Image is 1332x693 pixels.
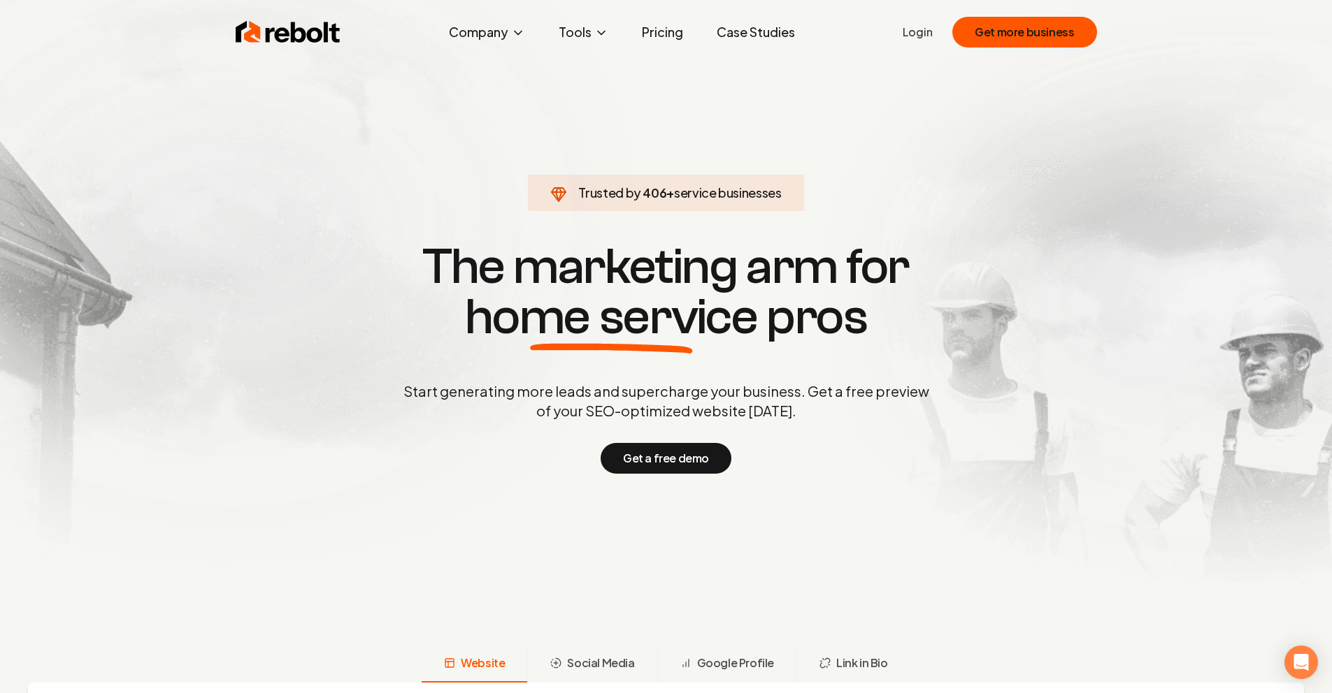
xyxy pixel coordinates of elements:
span: service businesses [674,184,782,200]
button: Tools [547,18,620,46]
button: Get more business [952,17,1096,48]
h1: The marketing arm for pros [331,242,1002,342]
span: Social Media [567,655,634,671]
span: Trusted by [578,184,640,200]
span: + [666,184,674,200]
img: Rebolt Logo [236,18,341,46]
button: Link in Bio [796,646,910,683]
span: Google Profile [697,655,774,671]
div: Open Intercom Messenger [1284,645,1318,679]
span: Website [461,655,505,671]
span: home service [465,292,758,342]
button: Social Media [527,646,657,683]
button: Get a free demo [601,443,731,474]
button: Company [438,18,536,46]
span: 406 [643,183,666,203]
p: Start generating more leads and supercharge your business. Get a free preview of your SEO-optimiz... [401,381,932,421]
button: Website [422,646,527,683]
span: Link in Bio [836,655,888,671]
a: Login [903,24,933,41]
a: Pricing [631,18,694,46]
a: Case Studies [706,18,806,46]
button: Google Profile [657,646,796,683]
